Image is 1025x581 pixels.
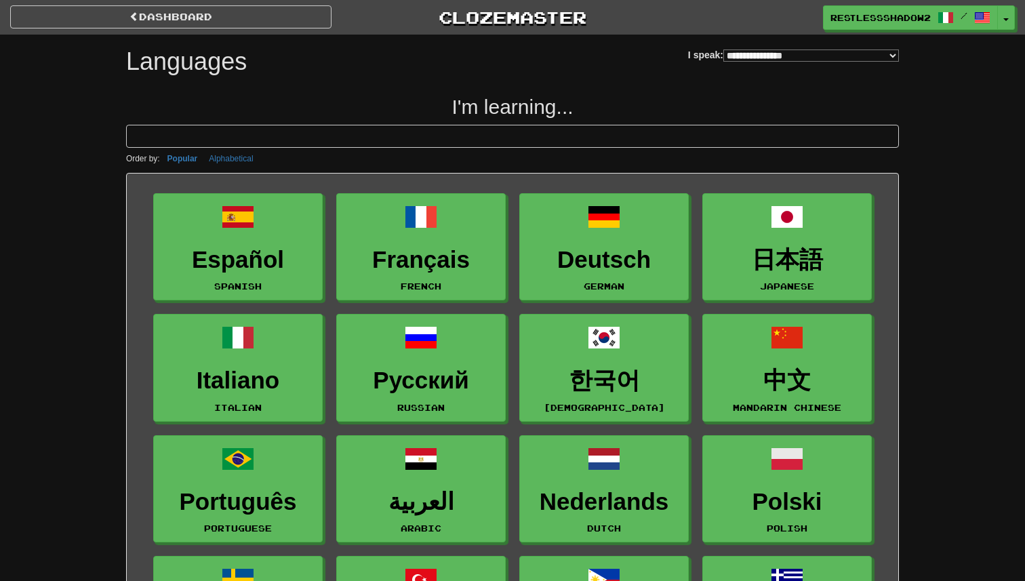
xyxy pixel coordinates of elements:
[767,523,807,533] small: Polish
[126,154,160,163] small: Order by:
[688,48,899,62] label: I speak:
[153,435,323,543] a: PortuguêsPortuguese
[214,403,262,412] small: Italian
[710,367,864,394] h3: 中文
[126,48,247,75] h1: Languages
[352,5,673,29] a: Clozemaster
[397,403,445,412] small: Russian
[336,193,506,301] a: FrançaisFrench
[336,314,506,422] a: РусскийRussian
[161,247,315,273] h3: Español
[830,12,931,24] span: RestlessShadow2811
[587,523,621,533] small: Dutch
[344,367,498,394] h3: Русский
[519,193,689,301] a: DeutschGerman
[204,523,272,533] small: Portuguese
[733,403,841,412] small: Mandarin Chinese
[344,247,498,273] h3: Français
[702,193,872,301] a: 日本語Japanese
[401,281,441,291] small: French
[710,489,864,515] h3: Polski
[544,403,665,412] small: [DEMOGRAPHIC_DATA]
[153,314,323,422] a: ItalianoItalian
[401,523,441,533] small: Arabic
[336,435,506,543] a: العربيةArabic
[527,367,681,394] h3: 한국어
[710,247,864,273] h3: 日本語
[205,151,257,166] button: Alphabetical
[163,151,202,166] button: Popular
[519,435,689,543] a: NederlandsDutch
[161,367,315,394] h3: Italiano
[519,314,689,422] a: 한국어[DEMOGRAPHIC_DATA]
[344,489,498,515] h3: العربية
[527,489,681,515] h3: Nederlands
[702,435,872,543] a: PolskiPolish
[161,489,315,515] h3: Português
[961,11,967,20] span: /
[760,281,814,291] small: Japanese
[527,247,681,273] h3: Deutsch
[702,314,872,422] a: 中文Mandarin Chinese
[584,281,624,291] small: German
[10,5,331,28] a: dashboard
[723,49,899,62] select: I speak:
[153,193,323,301] a: EspañolSpanish
[823,5,998,30] a: RestlessShadow2811 /
[126,96,899,118] h2: I'm learning...
[214,281,262,291] small: Spanish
